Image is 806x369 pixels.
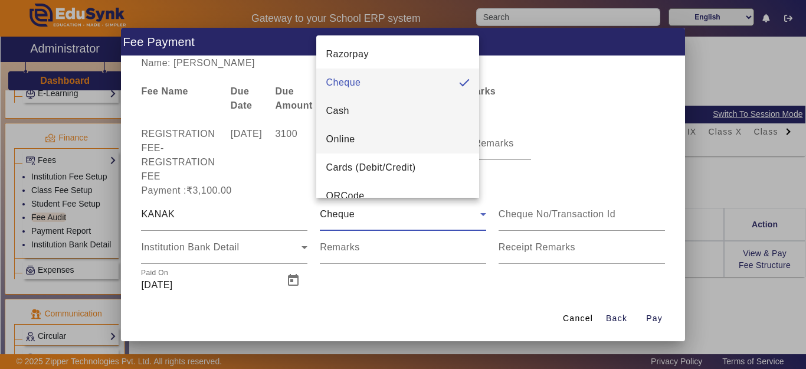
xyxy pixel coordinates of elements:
span: Cards (Debit/Credit) [326,161,415,175]
span: QRCode [326,189,364,203]
span: Cash [326,104,349,118]
span: Razorpay [326,47,368,61]
span: Online [326,132,355,146]
span: Cheque [326,76,361,90]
